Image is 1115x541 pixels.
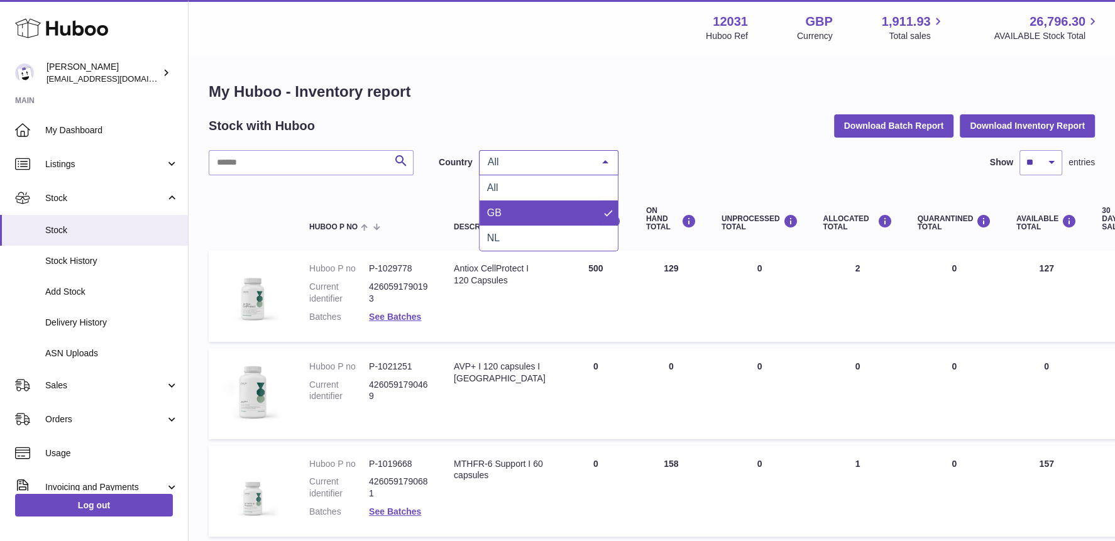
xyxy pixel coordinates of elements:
td: 0 [1004,348,1089,439]
td: 0 [810,348,904,439]
div: ALLOCATED Total [823,214,892,231]
span: ASN Uploads [45,347,179,359]
div: Antiox CellProtect I 120 Capsules [454,263,546,287]
span: Huboo P no [309,223,358,231]
span: Orders [45,413,165,425]
span: Delivery History [45,317,179,329]
dd: P-1019668 [369,458,429,470]
div: QUARANTINED Total [917,214,991,231]
dt: Batches [309,506,369,518]
label: Show [990,156,1013,168]
span: Listings [45,158,165,170]
td: 157 [1004,445,1089,537]
div: Huboo Ref [706,30,748,42]
span: Invoicing and Payments [45,481,165,493]
span: 1,911.93 [882,13,931,30]
td: 1 [810,445,904,537]
span: GB [487,207,502,218]
span: 0 [952,263,957,273]
td: 2 [810,250,904,342]
img: product image [221,263,284,325]
img: product image [221,361,284,424]
td: 500 [558,250,634,342]
dd: P-1029778 [369,263,429,275]
span: AVAILABLE Stock Total [994,30,1100,42]
a: 26,796.30 AVAILABLE Stock Total [994,13,1100,42]
td: 129 [634,250,709,342]
td: 0 [634,348,709,439]
div: ON HAND Total [646,207,696,232]
div: [PERSON_NAME] [47,61,160,85]
td: 0 [709,250,811,342]
td: 0 [558,348,634,439]
h2: Stock with Huboo [209,117,315,134]
span: entries [1068,156,1095,168]
strong: 12031 [713,13,748,30]
span: Total sales [889,30,945,42]
dd: 4260591790193 [369,281,429,305]
img: admin@makewellforyou.com [15,63,34,82]
span: Stock [45,224,179,236]
td: 158 [634,445,709,537]
div: UNPROCESSED Total [722,214,798,231]
span: Stock History [45,255,179,267]
span: All [485,156,593,168]
div: MTHFR-6 Support I 60 capsules [454,458,546,482]
span: Add Stock [45,286,179,298]
span: Stock [45,192,165,204]
span: Sales [45,380,165,391]
td: 0 [709,348,811,439]
dt: Huboo P no [309,458,369,470]
div: AVP+ I 120 capsules I [GEOGRAPHIC_DATA] [454,361,546,385]
span: 0 [952,459,957,469]
span: 26,796.30 [1030,13,1085,30]
dt: Current identifier [309,281,369,305]
a: See Batches [369,312,421,322]
strong: GBP [805,13,832,30]
dt: Current identifier [309,379,369,403]
a: 1,911.93 Total sales [882,13,945,42]
dd: 4260591790469 [369,379,429,403]
a: See Batches [369,506,421,516]
dd: 4260591790681 [369,476,429,500]
dt: Current identifier [309,476,369,500]
div: Currency [797,30,833,42]
span: Usage [45,447,179,459]
dt: Huboo P no [309,361,369,373]
h1: My Huboo - Inventory report [209,82,1095,102]
span: [EMAIL_ADDRESS][DOMAIN_NAME] [47,74,185,84]
button: Download Inventory Report [960,114,1095,137]
span: NL [487,232,500,243]
img: product image [221,458,284,521]
span: 0 [952,361,957,371]
td: 127 [1004,250,1089,342]
dt: Batches [309,311,369,323]
button: Download Batch Report [834,114,954,137]
dd: P-1021251 [369,361,429,373]
span: Description [454,223,505,231]
td: 0 [558,445,634,537]
div: AVAILABLE Total [1016,214,1077,231]
a: Log out [15,494,173,516]
span: All [487,182,498,193]
span: My Dashboard [45,124,179,136]
dt: Huboo P no [309,263,369,275]
td: 0 [709,445,811,537]
label: Country [439,156,473,168]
